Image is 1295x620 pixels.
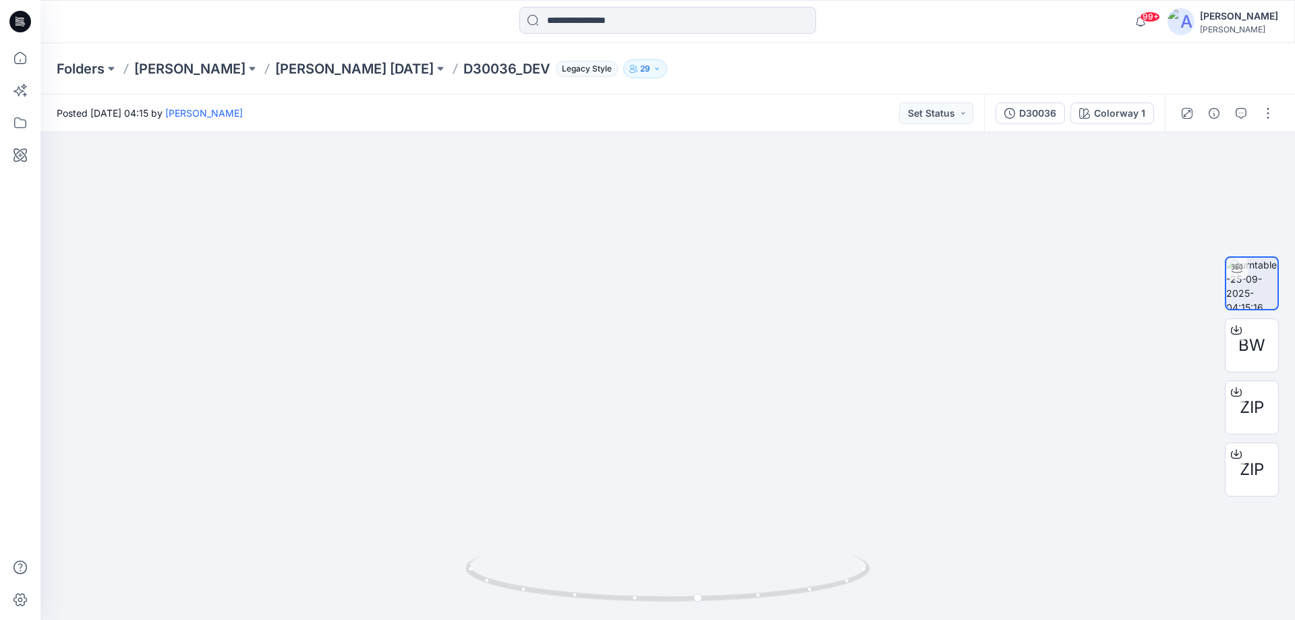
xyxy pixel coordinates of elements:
[275,59,434,78] a: [PERSON_NAME] [DATE]
[1168,8,1195,35] img: avatar
[1240,457,1264,482] span: ZIP
[996,103,1065,124] button: D30036
[1203,103,1225,124] button: Details
[1140,11,1160,22] span: 99+
[1200,8,1278,24] div: [PERSON_NAME]
[463,59,550,78] p: D30036_DEV
[556,61,618,77] span: Legacy Style
[640,61,650,76] p: 29
[165,107,243,119] a: [PERSON_NAME]
[623,59,667,78] button: 29
[1238,333,1265,358] span: BW
[1070,103,1154,124] button: Colorway 1
[57,59,105,78] a: Folders
[255,61,1081,620] img: eyJhbGciOiJIUzI1NiIsImtpZCI6IjAiLCJzbHQiOiJzZXMiLCJ0eXAiOiJKV1QifQ.eyJkYXRhIjp7InR5cGUiOiJzdG9yYW...
[134,59,246,78] a: [PERSON_NAME]
[57,106,243,120] span: Posted [DATE] 04:15 by
[1094,106,1145,121] div: Colorway 1
[550,59,618,78] button: Legacy Style
[1200,24,1278,34] div: [PERSON_NAME]
[1240,395,1264,420] span: ZIP
[1226,258,1277,309] img: turntable-25-09-2025-04:15:16
[1019,106,1056,121] div: D30036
